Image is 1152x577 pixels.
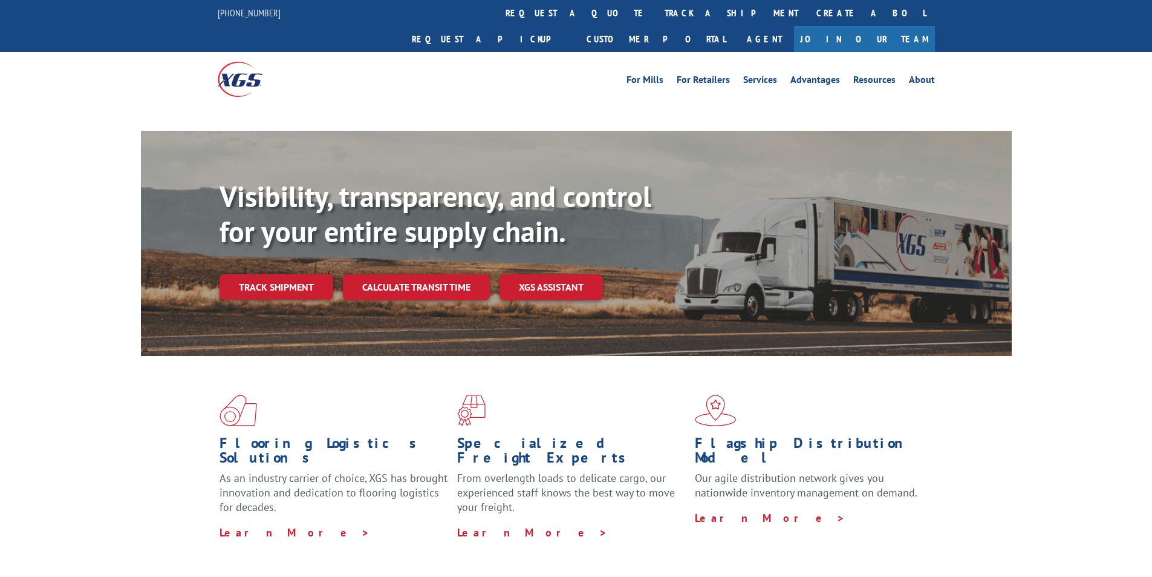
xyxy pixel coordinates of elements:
span: As an industry carrier of choice, XGS has brought innovation and dedication to flooring logistics... [220,471,447,514]
a: Resources [853,75,896,88]
a: Advantages [790,75,840,88]
a: Track shipment [220,274,333,300]
p: From overlength loads to delicate cargo, our experienced staff knows the best way to move your fr... [457,471,686,525]
a: Learn More > [220,526,370,539]
img: xgs-icon-flagship-distribution-model-red [695,395,737,426]
b: Visibility, transparency, and control for your entire supply chain. [220,177,651,250]
a: XGS ASSISTANT [500,274,603,300]
h1: Flagship Distribution Model [695,436,923,471]
a: For Retailers [677,75,730,88]
a: Customer Portal [578,26,735,52]
a: Agent [735,26,794,52]
a: Learn More > [457,526,608,539]
a: [PHONE_NUMBER] [218,7,281,19]
a: Services [743,75,777,88]
img: xgs-icon-focused-on-flooring-red [457,395,486,426]
a: Join Our Team [794,26,935,52]
img: xgs-icon-total-supply-chain-intelligence-red [220,395,257,426]
a: Calculate transit time [343,274,490,300]
a: Learn More > [695,511,845,525]
span: Our agile distribution network gives you nationwide inventory management on demand. [695,471,917,500]
h1: Flooring Logistics Solutions [220,436,448,471]
a: For Mills [626,75,663,88]
a: About [909,75,935,88]
h1: Specialized Freight Experts [457,436,686,471]
a: Request a pickup [403,26,578,52]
